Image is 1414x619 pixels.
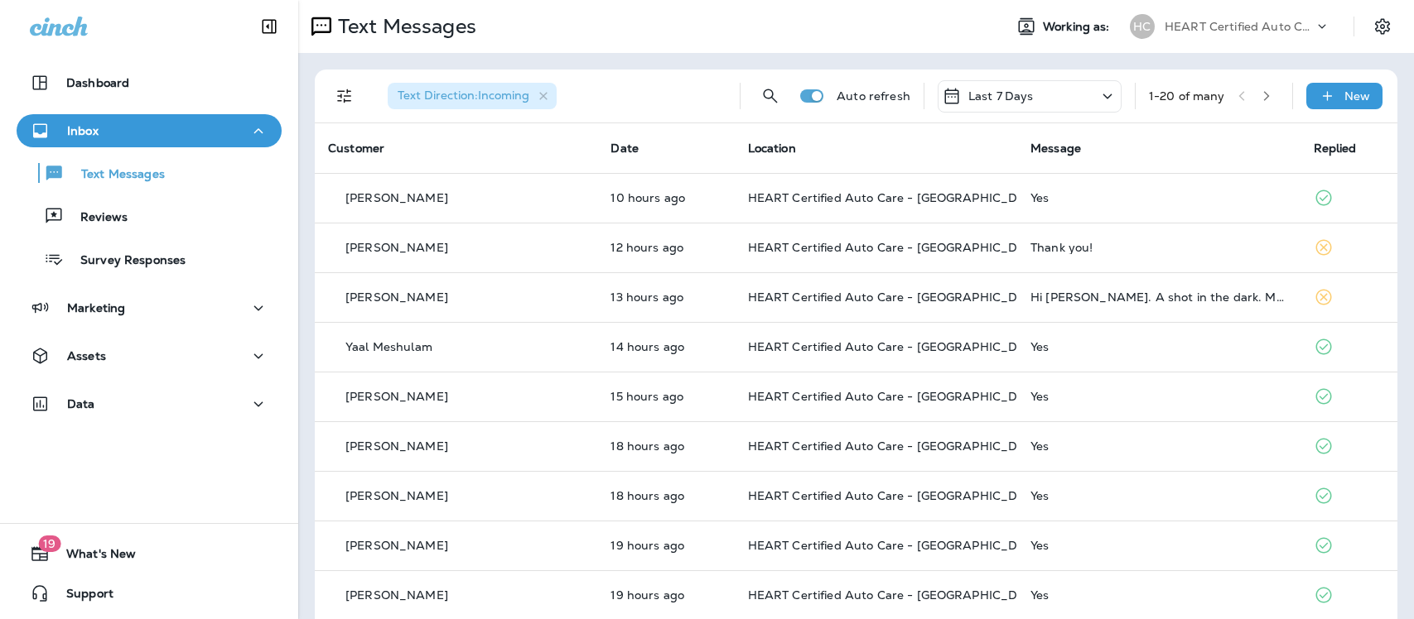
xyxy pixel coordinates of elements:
button: Inbox [17,114,282,147]
div: Yes [1030,191,1286,204]
p: [PERSON_NAME] [345,588,448,602]
p: [PERSON_NAME] [345,489,448,502]
span: Working as: [1043,20,1113,34]
span: Text Direction : Incoming [398,88,529,103]
button: Collapse Sidebar [246,10,292,43]
p: Sep 9, 2025 10:20 AM [610,539,721,552]
button: Search Messages [754,79,787,113]
div: Yes [1030,439,1286,453]
div: HC [1130,14,1155,39]
div: 1 - 20 of many [1149,89,1225,103]
p: Sep 9, 2025 10:16 AM [610,588,721,602]
span: Replied [1314,141,1357,156]
p: Marketing [67,301,125,314]
div: Thank you! [1030,241,1286,254]
p: Last 7 Days [968,89,1034,103]
p: [PERSON_NAME] [345,539,448,552]
p: Sep 9, 2025 10:53 AM [610,489,721,502]
button: Survey Responses [17,242,282,276]
p: [PERSON_NAME] [345,390,448,403]
button: Text Messages [17,156,282,190]
p: Sep 9, 2025 11:28 AM [610,439,721,453]
span: Message [1030,141,1081,156]
p: New [1344,89,1370,103]
button: Settings [1368,12,1397,41]
button: Filters [328,79,361,113]
button: Reviews [17,199,282,233]
span: HEART Certified Auto Care - [GEOGRAPHIC_DATA] [748,488,1045,503]
div: Yes [1030,588,1286,602]
button: Data [17,387,282,420]
span: HEART Certified Auto Care - [GEOGRAPHIC_DATA] [748,389,1045,404]
div: Yes [1030,390,1286,403]
p: [PERSON_NAME] [345,191,448,204]
span: HEART Certified Auto Care - [GEOGRAPHIC_DATA] [748,538,1045,553]
p: Sep 9, 2025 07:08 PM [610,191,721,204]
span: What's New [50,547,136,567]
p: Sep 9, 2025 03:15 PM [610,340,721,353]
span: HEART Certified Auto Care - [GEOGRAPHIC_DATA] [748,290,1045,305]
p: Data [67,397,95,410]
div: Yes [1030,539,1286,552]
button: Support [17,577,282,610]
p: Survey Responses [64,253,186,269]
button: Dashboard [17,66,282,99]
p: [PERSON_NAME] [345,241,448,254]
button: Assets [17,339,282,372]
div: Text Direction:Incoming [388,83,557,109]
span: HEART Certified Auto Care - [GEOGRAPHIC_DATA] [748,439,1045,453]
p: [PERSON_NAME] [345,290,448,304]
p: Yaal Meshulam [345,340,432,353]
p: Text Messages [331,14,476,39]
p: Reviews [64,210,128,226]
span: Date [610,141,639,156]
span: HEART Certified Auto Care - [GEOGRAPHIC_DATA] [748,588,1045,602]
span: HEART Certified Auto Care - [GEOGRAPHIC_DATA] [748,339,1045,354]
p: Assets [67,349,106,362]
span: HEART Certified Auto Care - [GEOGRAPHIC_DATA] [748,190,1045,205]
p: HEART Certified Auto Care [1165,20,1314,33]
button: Marketing [17,291,282,324]
span: Customer [328,141,384,156]
p: Inbox [67,124,99,137]
span: Support [50,587,113,607]
p: Sep 9, 2025 04:57 PM [610,241,721,254]
span: 19 [38,535,60,552]
span: HEART Certified Auto Care - [GEOGRAPHIC_DATA] [748,240,1045,255]
p: [PERSON_NAME] [345,439,448,453]
div: Hi Kieesha. A shot in the dark. My check engine light came on and gave me the reading attached on... [1030,290,1286,304]
div: Yes [1030,489,1286,502]
p: Sep 9, 2025 04:12 PM [610,290,721,304]
button: 19What's New [17,537,282,570]
p: Auto refresh [837,89,910,103]
p: Dashboard [66,76,129,89]
div: Yes [1030,340,1286,353]
p: Sep 9, 2025 01:45 PM [610,390,721,403]
span: Location [748,141,796,156]
p: Text Messages [65,167,165,183]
